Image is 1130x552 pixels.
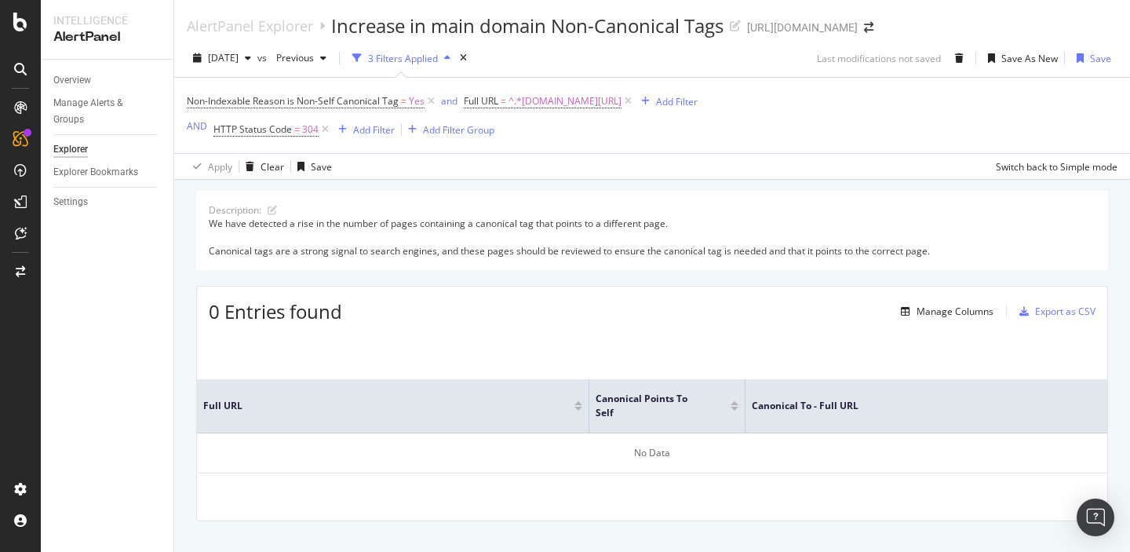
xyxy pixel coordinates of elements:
div: No Data [197,433,1107,473]
div: Save [1090,52,1111,65]
span: Canonical To - Full URL [752,399,1099,413]
div: and [441,94,457,108]
button: Export as CSV [1013,299,1095,324]
a: AlertPanel Explorer [187,17,313,35]
div: Add Filter [353,123,395,137]
div: Description: [209,203,261,217]
button: Add Filter [332,120,395,139]
div: Increase in main domain Non-Canonical Tags [331,13,724,39]
a: Manage Alerts & Groups [53,95,162,128]
div: Save As New [1001,52,1058,65]
button: Switch back to Simple mode [990,154,1117,179]
a: Explorer Bookmarks [53,164,162,181]
div: arrow-right-arrow-left [864,22,873,33]
div: Export as CSV [1035,305,1095,318]
span: = [294,122,300,136]
button: Add Filter [635,92,698,111]
span: 2025 Aug. 27th [208,51,239,64]
div: Apply [208,160,232,174]
div: Last modifications not saved [817,52,941,65]
button: Apply [187,154,232,179]
span: Canonical Points to Self [596,392,707,420]
div: Add Filter Group [423,123,494,137]
span: HTTP Status Code [213,122,292,136]
span: vs [257,51,270,64]
span: = [501,94,506,108]
div: Intelligence [53,13,161,28]
span: Full URL [464,94,498,108]
div: Manage Columns [917,305,993,318]
button: Save [1070,46,1111,71]
button: Clear [239,154,284,179]
button: 3 Filters Applied [346,46,457,71]
div: Explorer Bookmarks [53,164,138,181]
button: AND [187,119,207,133]
a: Overview [53,72,162,89]
div: AlertPanel [53,28,161,46]
span: Yes [409,90,425,112]
button: [DATE] [187,46,257,71]
button: and [441,93,457,108]
div: We have detected a rise in the number of pages containing a canonical tag that points to a differ... [209,217,1095,257]
span: = [401,94,406,108]
button: Save As New [982,46,1058,71]
span: Non-Indexable Reason is Non-Self Canonical Tag [187,94,399,108]
a: Settings [53,194,162,210]
button: Save [291,154,332,179]
span: 0 Entries found [209,298,342,324]
button: Manage Columns [895,302,993,321]
div: Overview [53,72,91,89]
div: AND [187,119,207,133]
div: Open Intercom Messenger [1077,499,1114,536]
div: [URL][DOMAIN_NAME] [747,20,858,35]
span: 304 [302,119,319,141]
a: Explorer [53,141,162,158]
div: 3 Filters Applied [368,52,438,65]
div: Settings [53,194,88,210]
button: Add Filter Group [402,120,494,139]
div: Manage Alerts & Groups [53,95,148,128]
span: Previous [270,51,314,64]
div: Switch back to Simple mode [996,160,1117,174]
button: Previous [270,46,333,71]
div: Add Filter [656,95,698,108]
span: Full URL [203,399,551,413]
div: Save [311,160,332,174]
div: times [457,50,470,66]
div: Explorer [53,141,88,158]
div: Clear [261,160,284,174]
span: ^.*[DOMAIN_NAME][URL] [508,90,621,112]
